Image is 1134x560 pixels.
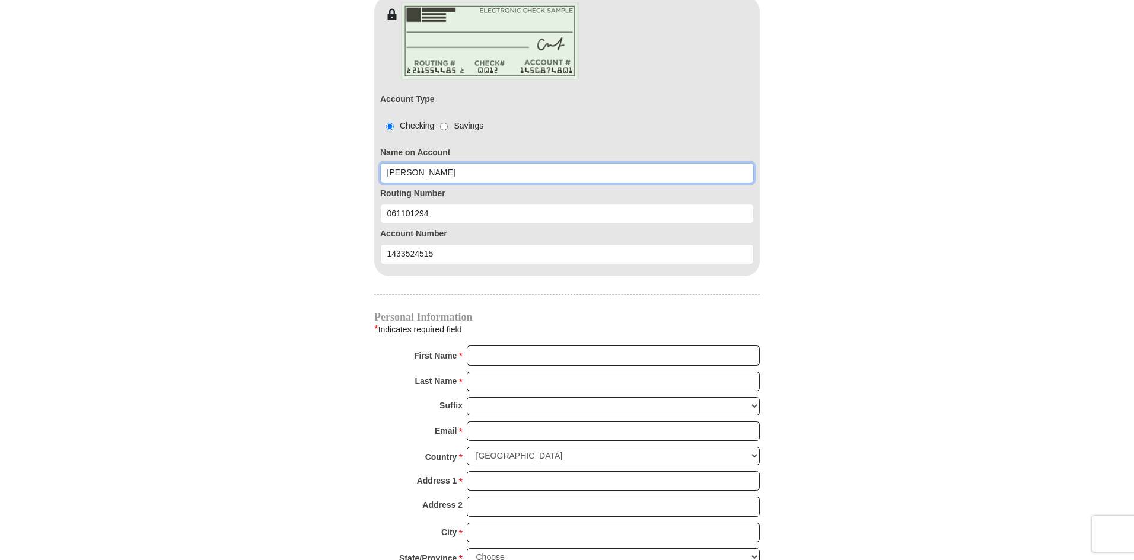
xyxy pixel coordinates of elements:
[374,312,760,322] h4: Personal Information
[380,93,435,105] label: Account Type
[425,449,457,465] strong: Country
[414,347,457,364] strong: First Name
[441,524,457,540] strong: City
[415,373,457,389] strong: Last Name
[374,322,760,337] div: Indicates required field
[380,146,754,159] label: Name on Account
[380,120,483,132] div: Checking Savings
[417,472,457,489] strong: Address 1
[380,228,754,240] label: Account Number
[439,397,463,414] strong: Suffix
[422,497,463,513] strong: Address 2
[435,423,457,439] strong: Email
[380,187,754,200] label: Routing Number
[401,2,579,80] img: check-en.png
